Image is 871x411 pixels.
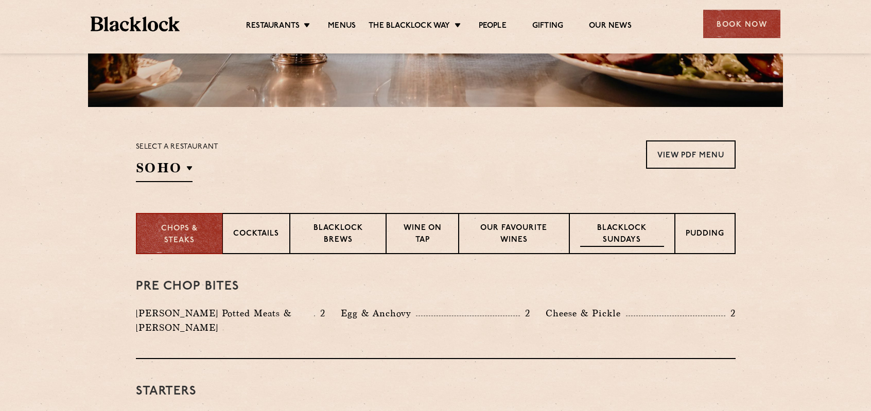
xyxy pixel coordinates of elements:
p: Our favourite wines [469,223,559,247]
p: [PERSON_NAME] Potted Meats & [PERSON_NAME] [136,306,314,335]
a: Restaurants [246,21,300,32]
p: Wine on Tap [397,223,447,247]
a: The Blacklock Way [369,21,450,32]
p: Egg & Anchovy [341,306,416,320]
p: 2 [315,307,325,320]
div: Book Now [703,10,780,38]
p: Pudding [686,228,724,241]
p: Blacklock Sundays [580,223,664,247]
a: View PDF Menu [646,140,736,169]
h3: Pre Chop Bites [136,280,736,293]
img: BL_Textured_Logo-footer-cropped.svg [91,16,180,31]
h2: SOHO [136,159,193,182]
p: Cocktails [233,228,279,241]
a: Gifting [532,21,563,32]
p: 2 [520,307,530,320]
a: Our News [589,21,632,32]
a: Menus [328,21,356,32]
p: Select a restaurant [136,140,219,154]
p: 2 [725,307,736,320]
a: People [479,21,507,32]
p: Blacklock Brews [301,223,376,247]
p: Chops & Steaks [147,223,212,246]
h3: Starters [136,385,736,398]
p: Cheese & Pickle [546,306,626,320]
